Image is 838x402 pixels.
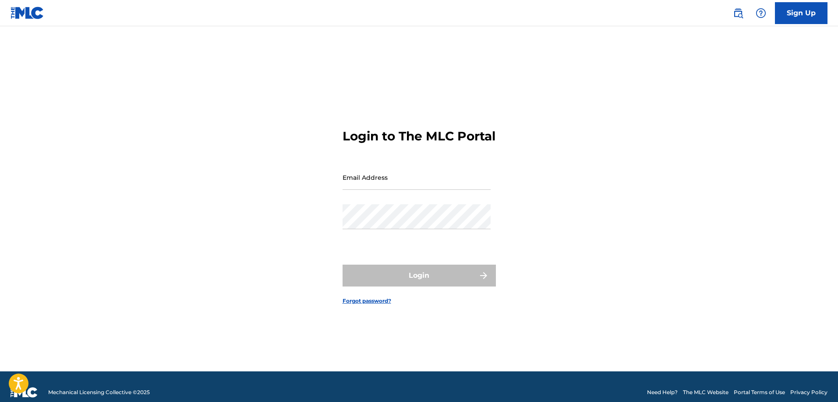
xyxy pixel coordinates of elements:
a: Sign Up [775,2,827,24]
a: Public Search [729,4,747,22]
img: help [756,8,766,18]
a: The MLC Website [683,388,728,396]
a: Need Help? [647,388,678,396]
div: Help [752,4,770,22]
a: Privacy Policy [790,388,827,396]
span: Mechanical Licensing Collective © 2025 [48,388,150,396]
img: MLC Logo [11,7,44,19]
img: logo [11,387,38,398]
a: Forgot password? [343,297,391,305]
a: Portal Terms of Use [734,388,785,396]
h3: Login to The MLC Portal [343,129,495,144]
img: search [733,8,743,18]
